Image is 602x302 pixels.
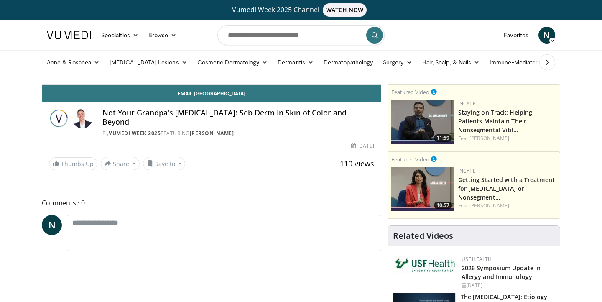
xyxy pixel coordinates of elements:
a: Acne & Rosacea [42,54,105,71]
img: 6ba8804a-8538-4002-95e7-a8f8012d4a11.png.150x105_q85_autocrop_double_scale_upscale_version-0.2.jpg [395,256,457,274]
a: Vumedi Week 2025 [109,130,161,137]
h4: Related Videos [393,231,453,241]
button: Save to [143,157,186,170]
a: Dermatitis [273,54,319,71]
span: 10:57 [434,202,452,209]
a: Vumedi Week 2025 ChannelWATCH NOW [48,3,554,17]
h4: Not Your Grandpa's [MEDICAL_DATA]: Seb Derm In Skin of Color and Beyond [102,108,374,126]
a: 10:57 [391,167,454,211]
a: Immune-Mediated [485,54,552,71]
a: Specialties [96,27,143,44]
a: Cosmetic Dermatology [192,54,273,71]
a: Browse [143,27,182,44]
a: Hair, Scalp, & Nails [417,54,485,71]
small: Featured Video [391,156,429,163]
a: Incyte [458,167,476,174]
a: 2026 Symposium Update in Allergy and Immunology [462,264,541,281]
img: Vumedi Week 2025 [49,108,69,128]
img: e02a99de-beb8-4d69-a8cb-018b1ffb8f0c.png.150x105_q85_crop-smart_upscale.jpg [391,167,454,211]
a: [MEDICAL_DATA] Lesions [105,54,192,71]
a: [PERSON_NAME] [469,135,509,142]
span: 110 views [340,159,374,169]
a: Staying on Track: Helping Patients Maintain Their Nonsegmental Vitil… [458,108,533,134]
a: Thumbs Up [49,157,97,170]
a: [PERSON_NAME] [469,202,509,209]
button: Share [101,157,140,170]
a: N [42,215,62,235]
img: fe0751a3-754b-4fa7-bfe3-852521745b57.png.150x105_q85_crop-smart_upscale.jpg [391,100,454,144]
div: [DATE] [351,142,374,150]
a: N [538,27,555,44]
input: Search topics, interventions [217,25,385,45]
img: VuMedi Logo [47,31,91,39]
a: Surgery [378,54,417,71]
a: Getting Started with a Treatment for [MEDICAL_DATA] or Nonsegment… [458,176,555,201]
img: Avatar [72,108,92,128]
span: Comments 0 [42,197,381,208]
span: WATCH NOW [323,3,367,17]
div: [DATE] [462,282,553,289]
div: Feat. [458,202,556,210]
a: Favorites [499,27,533,44]
small: Featured Video [391,88,429,96]
a: Email [GEOGRAPHIC_DATA] [42,85,381,102]
a: USF Health [462,256,492,263]
div: Feat. [458,135,556,142]
a: Dermatopathology [319,54,378,71]
a: [PERSON_NAME] [190,130,234,137]
span: 11:59 [434,134,452,142]
div: By FEATURING [102,130,374,137]
a: 11:59 [391,100,454,144]
a: Incyte [458,100,476,107]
